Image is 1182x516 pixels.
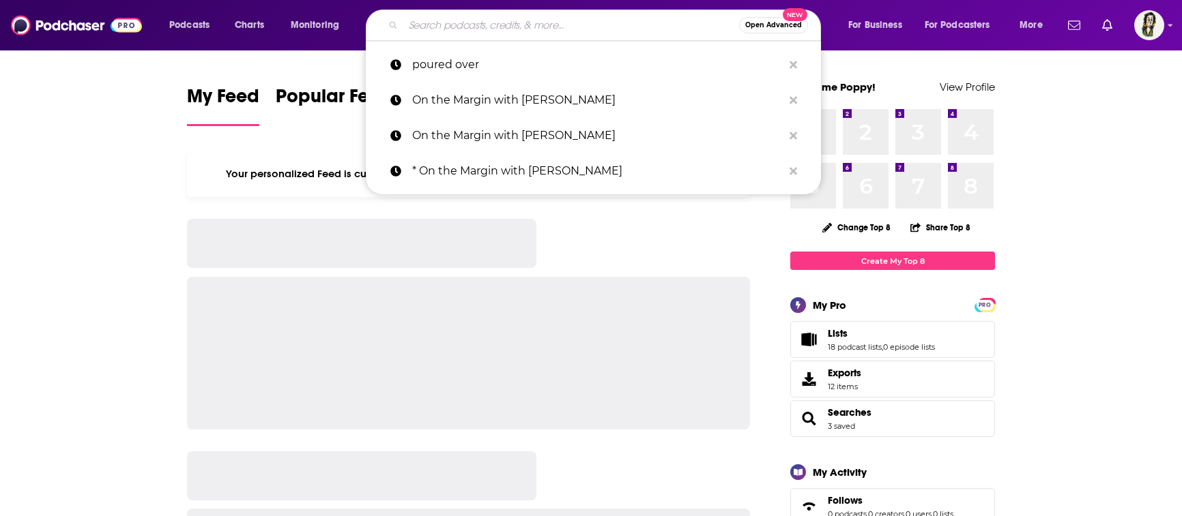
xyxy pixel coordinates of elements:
span: Open Advanced [745,22,802,29]
a: Show notifications dropdown [1097,14,1118,37]
a: Searches [795,409,822,428]
a: Popular Feed [276,85,392,126]
span: For Podcasters [925,16,990,35]
p: * On the Margin with Ethelbert Miller [412,153,783,189]
span: More [1020,16,1043,35]
button: open menu [839,14,919,36]
button: Show profile menu [1134,10,1164,40]
span: Popular Feed [276,85,392,116]
button: Share Top 8 [910,214,971,241]
a: Searches [828,406,871,419]
a: * On the Margin with [PERSON_NAME] [366,153,821,189]
p: On the Margin with Ethelbert Miller [412,118,783,153]
span: For Business [848,16,902,35]
a: Create My Top 8 [790,252,995,270]
button: Open AdvancedNew [739,17,808,33]
a: Follows [828,494,953,506]
img: Podchaser - Follow, Share and Rate Podcasts [11,12,142,38]
span: , [882,342,883,352]
button: open menu [916,14,1010,36]
span: Exports [828,367,861,379]
span: New [783,8,807,21]
img: User Profile [1134,10,1164,40]
button: open menu [160,14,227,36]
a: View Profile [940,80,995,93]
button: open menu [281,14,357,36]
p: On the Margin with Ethelbert Miller [412,82,783,118]
span: 12 items [828,382,861,391]
span: Podcasts [169,16,210,35]
a: poured over [366,47,821,82]
a: Lists [828,327,935,339]
a: 3 saved [828,421,855,431]
button: Change Top 8 [814,219,899,236]
button: open menu [1010,14,1060,36]
a: Follows [795,497,822,516]
span: Lists [828,327,848,339]
span: My Feed [187,85,259,116]
span: Monitoring [291,16,339,35]
span: Exports [795,369,822,389]
a: 18 podcast lists [828,342,882,352]
span: Searches [790,400,995,437]
div: Search podcasts, credits, & more... [379,10,834,41]
a: Charts [226,14,272,36]
a: On the Margin with [PERSON_NAME] [366,118,821,153]
a: Show notifications dropdown [1063,14,1086,37]
div: My Pro [813,299,846,312]
span: Follows [828,494,863,506]
a: 0 episode lists [883,342,935,352]
a: Lists [795,330,822,349]
div: My Activity [813,466,867,479]
a: Welcome Poppy! [790,80,876,93]
p: poured over [412,47,783,82]
a: My Feed [187,85,259,126]
a: Exports [790,361,995,397]
span: Lists [790,321,995,358]
div: Your personalized Feed is curated based on the Podcasts, Creators, Users, and Lists that you Follow. [187,151,750,197]
input: Search podcasts, credits, & more... [403,14,739,36]
span: Logged in as poppyhat [1134,10,1164,40]
span: Charts [235,16,264,35]
a: On the Margin with [PERSON_NAME] [366,82,821,118]
a: PRO [977,299,993,309]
